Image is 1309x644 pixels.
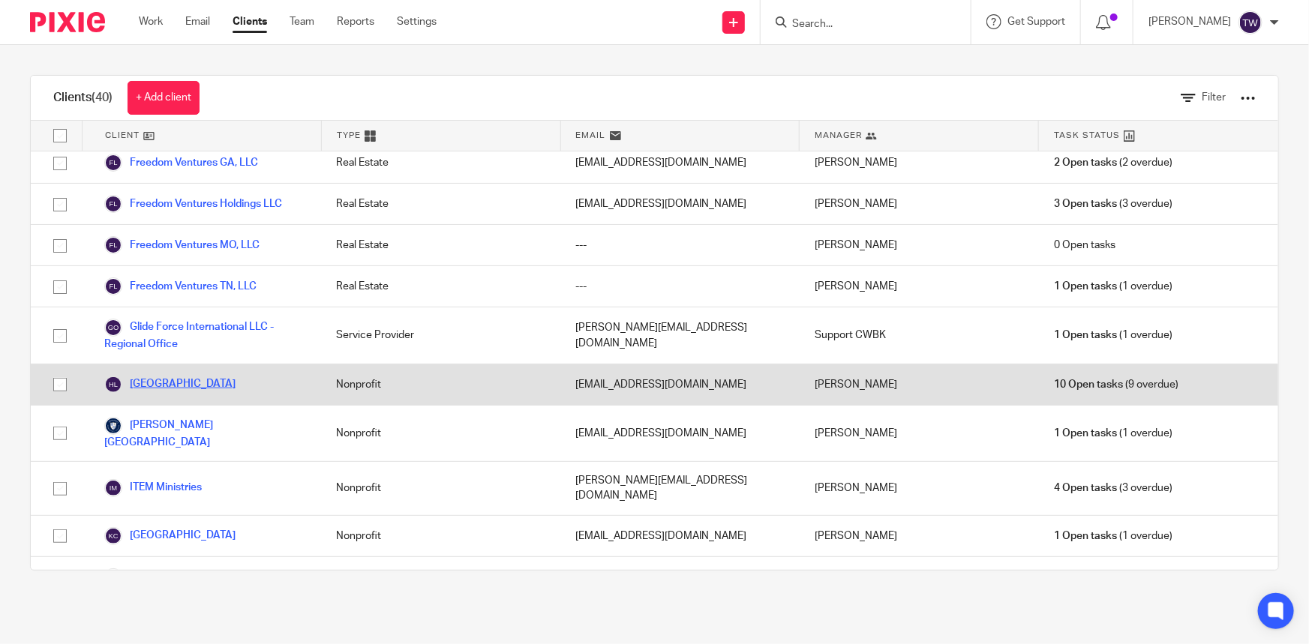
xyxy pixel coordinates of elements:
[800,364,1039,405] div: [PERSON_NAME]
[560,462,800,515] div: [PERSON_NAME][EMAIL_ADDRESS][DOMAIN_NAME]
[104,376,236,394] a: [GEOGRAPHIC_DATA]
[104,527,236,545] a: [GEOGRAPHIC_DATA]
[800,557,1039,613] div: [PERSON_NAME]
[53,90,113,106] h1: Clients
[560,184,800,224] div: [EMAIL_ADDRESS][DOMAIN_NAME]
[1054,155,1172,170] span: (2 overdue)
[1054,196,1172,211] span: (3 overdue)
[1054,426,1117,441] span: 1 Open tasks
[800,225,1039,265] div: [PERSON_NAME]
[104,236,122,254] img: svg%3E
[1054,529,1117,544] span: 1 Open tasks
[104,319,306,352] a: Glide Force International LLC - Regional Office
[1202,92,1226,103] span: Filter
[321,266,560,307] div: Real Estate
[560,516,800,556] div: [EMAIL_ADDRESS][DOMAIN_NAME]
[560,406,800,461] div: [EMAIL_ADDRESS][DOMAIN_NAME]
[1054,377,1123,392] span: 10 Open tasks
[92,91,113,103] span: (40)
[104,319,122,337] img: svg%3E
[1007,16,1065,27] span: Get Support
[1238,10,1262,34] img: svg%3E
[104,195,122,213] img: svg%3E
[139,14,163,29] a: Work
[104,376,122,394] img: svg%3E
[560,307,800,363] div: [PERSON_NAME][EMAIL_ADDRESS][DOMAIN_NAME]
[560,557,800,613] div: [EMAIL_ADDRESS][DOMAIN_NAME]
[104,154,258,172] a: Freedom Ventures GA, LLC
[1054,279,1172,294] span: (1 overdue)
[321,142,560,183] div: Real Estate
[185,14,210,29] a: Email
[800,142,1039,183] div: [PERSON_NAME]
[321,516,560,556] div: Nonprofit
[560,142,800,183] div: [EMAIL_ADDRESS][DOMAIN_NAME]
[104,479,122,497] img: svg%3E
[800,307,1039,363] div: Support CWBK
[104,568,122,586] img: svg%3E
[290,14,314,29] a: Team
[1054,377,1178,392] span: (9 overdue)
[104,527,122,545] img: svg%3E
[104,236,260,254] a: Freedom Ventures MO, LLC
[104,417,306,450] a: [PERSON_NAME][GEOGRAPHIC_DATA]
[576,129,606,142] span: Email
[1054,328,1117,343] span: 1 Open tasks
[560,266,800,307] div: ---
[46,121,74,150] input: Select all
[104,154,122,172] img: svg%3E
[1054,196,1117,211] span: 3 Open tasks
[337,14,374,29] a: Reports
[321,462,560,515] div: Nonprofit
[1054,529,1172,544] span: (1 overdue)
[104,277,122,295] img: svg%3E
[815,129,862,142] span: Manager
[791,18,926,31] input: Search
[1054,481,1117,496] span: 4 Open tasks
[104,195,282,213] a: Freedom Ventures Holdings LLC
[1054,426,1172,441] span: (1 overdue)
[321,406,560,461] div: Nonprofit
[321,307,560,363] div: Service Provider
[1054,328,1172,343] span: (1 overdue)
[800,406,1039,461] div: [PERSON_NAME]
[321,364,560,405] div: Nonprofit
[104,568,306,601] a: [PERSON_NAME][GEOGRAPHIC_DATA] 810, LLC
[233,14,267,29] a: Clients
[1054,279,1117,294] span: 1 Open tasks
[560,225,800,265] div: ---
[800,516,1039,556] div: [PERSON_NAME]
[337,129,361,142] span: Type
[1054,155,1117,170] span: 2 Open tasks
[397,14,437,29] a: Settings
[1054,238,1115,253] span: 0 Open tasks
[1054,129,1120,142] span: Task Status
[104,417,122,435] img: ICS%20SQ%20Logo.png
[104,479,202,497] a: ITEM Ministries
[104,277,257,295] a: Freedom Ventures TN, LLC
[128,81,200,115] a: + Add client
[321,184,560,224] div: Real Estate
[321,225,560,265] div: Real Estate
[1148,14,1231,29] p: [PERSON_NAME]
[800,184,1039,224] div: [PERSON_NAME]
[560,364,800,405] div: [EMAIL_ADDRESS][DOMAIN_NAME]
[800,462,1039,515] div: [PERSON_NAME]
[105,129,140,142] span: Client
[321,557,560,613] div: Real Estate
[1054,481,1172,496] span: (3 overdue)
[30,12,105,32] img: Pixie
[800,266,1039,307] div: [PERSON_NAME]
